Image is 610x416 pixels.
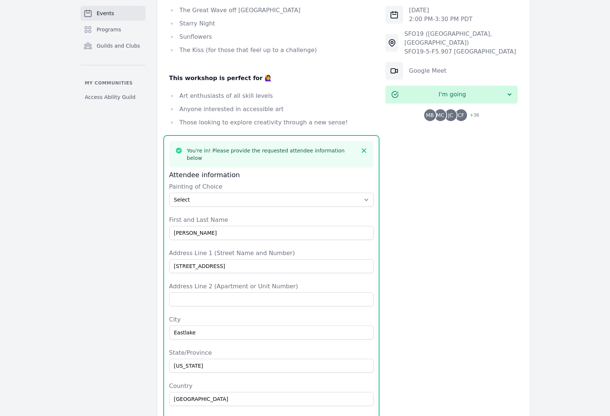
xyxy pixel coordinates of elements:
span: CF [458,113,464,118]
nav: Sidebar [81,6,146,104]
span: Events [97,10,114,17]
a: Events [81,6,146,21]
label: Address Line 1 (Street Name and Number) [169,249,374,258]
strong: This workshop is perfect for 🙋‍♀️ [169,75,272,82]
p: 2:00 PM - 3:30 PM PDT [409,15,473,24]
a: Programs [81,22,146,37]
a: Google Meet [409,67,446,74]
h3: You're in! Please provide the requested attendee information below [187,147,356,162]
span: Access Ability Guild [85,93,136,101]
label: Address Line 2 (Apartment or Unit Number) [169,282,374,291]
li: Starry Night [169,18,374,29]
label: Painting of Choice [169,182,374,191]
a: Access Ability Guild [81,90,146,104]
li: The Great Wave off [GEOGRAPHIC_DATA] [169,5,374,16]
div: SFO19-5-F5.907 [GEOGRAPHIC_DATA] [404,47,518,56]
div: SFO19 ([GEOGRAPHIC_DATA], [GEOGRAPHIC_DATA]) [404,30,518,47]
label: City [169,315,374,324]
li: Those looking to explore creativity through a new sense! [169,117,374,128]
p: [DATE] [409,6,473,15]
a: Guilds and Clubs [81,38,146,53]
button: I'm going [385,86,518,103]
label: First and Last Name [169,216,374,224]
label: State/Province [169,348,374,357]
span: JC [448,113,453,118]
li: Anyone interested in accessible art [169,104,374,114]
li: Art enthusiasts of all skill levels [169,91,374,101]
span: Programs [97,26,121,33]
span: MB [426,113,434,118]
p: My communities [81,80,146,86]
h3: Attendee information [169,171,374,179]
li: Sunflowers [169,32,374,42]
span: MC [436,113,444,118]
li: The Kiss (for those that feel up to a challenge) [169,45,374,55]
label: Country [169,382,374,391]
span: I'm going [399,90,506,99]
span: + 36 [466,111,479,121]
span: Guilds and Clubs [97,42,140,49]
